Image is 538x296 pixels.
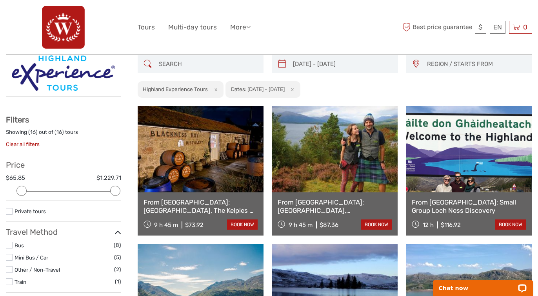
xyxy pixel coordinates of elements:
[15,254,48,261] a: Mini Bus / Car
[428,271,538,296] iframe: LiveChat chat widget
[320,221,338,228] div: $87.36
[30,128,36,136] label: 16
[522,23,529,31] span: 0
[154,221,178,228] span: 9 h 45 m
[96,174,121,182] label: $1,229.71
[490,21,505,34] div: EN
[114,253,121,262] span: (5)
[144,198,258,214] a: From [GEOGRAPHIC_DATA]: [GEOGRAPHIC_DATA], The Kelpies & a Distillery
[15,279,26,285] a: Train
[143,86,208,92] h2: Highland Experience Tours
[15,208,46,214] a: Private tours
[168,22,217,33] a: Multi-day tours
[286,85,296,93] button: x
[478,23,483,31] span: $
[495,219,526,230] a: book now
[231,86,285,92] h2: Dates: [DATE] - [DATE]
[15,242,24,248] a: Bus
[185,221,204,228] div: $73.92
[15,267,60,273] a: Other / Non-Travel
[412,198,526,214] a: From [GEOGRAPHIC_DATA]: Small Group Loch Ness Discovery
[138,22,155,33] a: Tours
[42,6,85,49] img: 742-83ef3242-0fcf-4e4b-9c00-44b4ddc54f43_logo_big.png
[209,85,220,93] button: x
[423,221,434,228] span: 12 h
[12,55,115,91] img: 266-14_logo_thumbnail.png
[6,227,121,237] h3: Travel Method
[230,22,251,33] a: More
[156,57,260,71] input: SEARCH
[227,219,258,230] a: book now
[289,221,313,228] span: 9 h 45 m
[278,198,392,214] a: From [GEOGRAPHIC_DATA]: [GEOGRAPHIC_DATA], [GEOGRAPHIC_DATA] & Whisky
[6,174,25,182] label: $65.85
[6,160,121,170] h3: Price
[114,241,121,250] span: (8)
[114,265,121,274] span: (2)
[423,58,529,71] button: REGION / STARTS FROM
[401,21,473,34] span: Best price guarantee
[290,57,394,71] input: SELECT DATES
[6,115,29,124] strong: Filters
[6,141,40,147] a: Clear all filters
[361,219,392,230] a: book now
[115,277,121,286] span: (1)
[441,221,461,228] div: $116.92
[6,128,121,141] div: Showing ( ) out of ( ) tours
[56,128,62,136] label: 16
